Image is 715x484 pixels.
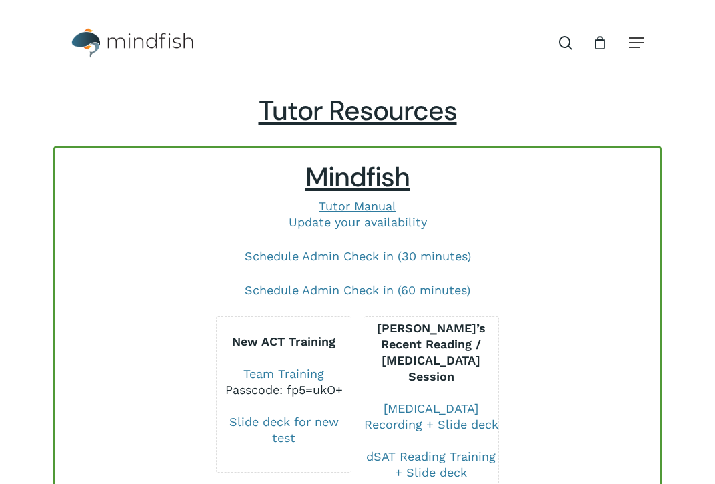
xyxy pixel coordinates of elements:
b: New ACT Training [232,334,335,348]
a: Team Training [243,367,324,381]
a: Tutor Manual [319,199,396,213]
a: Navigation Menu [629,36,644,49]
a: Update your availability [289,215,427,229]
div: Passcode: fp5=ukO+ [217,382,351,398]
a: Schedule Admin Check in (60 minutes) [245,283,470,297]
span: Tutor Resources [259,93,457,129]
a: Schedule Admin Check in (30 minutes) [245,249,471,263]
span: Mindfish [305,160,410,195]
a: [MEDICAL_DATA] Recording + Slide deck [364,401,498,431]
a: Slide deck for new test [229,415,339,445]
b: [PERSON_NAME]’s Recent Reading / [MEDICAL_DATA] Session [377,321,486,383]
a: dSAT Reading Training + Slide deck [366,449,496,479]
a: Cart [592,35,607,50]
header: Main Menu [53,18,662,68]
